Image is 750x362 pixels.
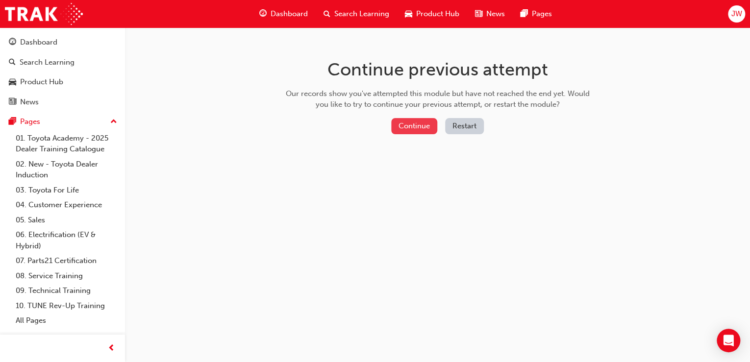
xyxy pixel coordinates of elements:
a: 03. Toyota For Life [12,183,121,198]
span: Product Hub [416,8,459,20]
div: News [20,97,39,108]
button: Continue [391,118,437,134]
a: News [4,93,121,111]
span: news-icon [9,98,16,107]
a: All Pages [12,313,121,328]
span: pages-icon [9,118,16,126]
span: News [486,8,505,20]
a: Search Learning [4,53,121,72]
a: search-iconSearch Learning [316,4,397,24]
span: car-icon [9,78,16,87]
a: news-iconNews [467,4,513,24]
a: 05. Sales [12,213,121,228]
h1: Continue previous attempt [282,59,593,80]
a: 08. Service Training [12,268,121,284]
div: Open Intercom Messenger [717,329,740,352]
div: Pages [20,116,40,127]
button: DashboardSearch LearningProduct HubNews [4,31,121,113]
a: 10. TUNE Rev-Up Training [12,298,121,314]
div: Dashboard [20,37,57,48]
button: Restart [445,118,484,134]
a: Product Hub [4,73,121,91]
span: up-icon [110,116,117,128]
a: 09. Technical Training [12,283,121,298]
div: Our records show you've attempted this module but have not reached the end yet. Would you like to... [282,88,593,110]
div: Product Hub [20,76,63,88]
span: prev-icon [108,342,115,355]
span: guage-icon [9,38,16,47]
button: JW [728,5,745,23]
span: Dashboard [271,8,308,20]
a: 01. Toyota Academy - 2025 Dealer Training Catalogue [12,131,121,157]
span: guage-icon [259,8,267,20]
a: 04. Customer Experience [12,197,121,213]
span: Search Learning [334,8,389,20]
span: car-icon [405,8,412,20]
span: news-icon [475,8,482,20]
img: Trak [5,3,83,25]
button: Pages [4,113,121,131]
span: search-icon [9,58,16,67]
a: 02. New - Toyota Dealer Induction [12,157,121,183]
span: JW [731,8,742,20]
a: car-iconProduct Hub [397,4,467,24]
a: 06. Electrification (EV & Hybrid) [12,227,121,253]
span: pages-icon [521,8,528,20]
span: Pages [532,8,552,20]
span: search-icon [324,8,330,20]
a: Dashboard [4,33,121,51]
a: guage-iconDashboard [251,4,316,24]
a: 07. Parts21 Certification [12,253,121,268]
div: Search Learning [20,57,75,68]
a: pages-iconPages [513,4,560,24]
